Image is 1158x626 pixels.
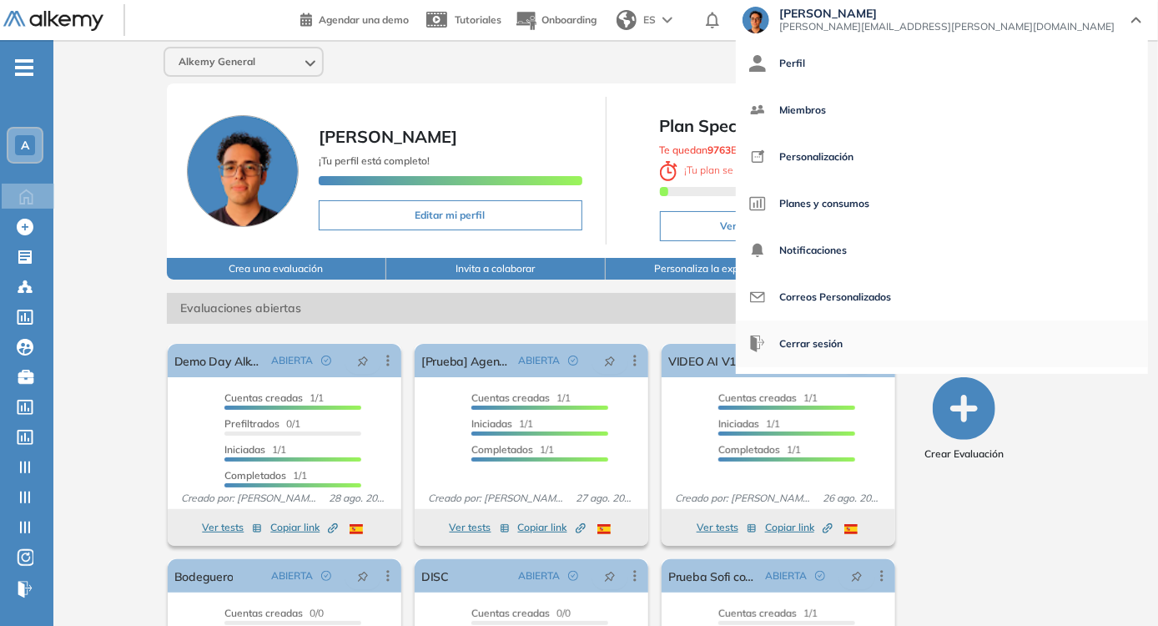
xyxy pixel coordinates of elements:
[224,607,303,619] span: Cuentas creadas
[187,115,299,227] img: Foto de perfil
[779,230,847,270] span: Notificaciones
[765,520,833,535] span: Copiar link
[765,517,833,538] button: Copiar link
[668,559,758,593] a: Prueba Sofi consigna larga
[224,391,324,404] span: 1/1
[660,211,832,241] button: Ver planes
[179,55,255,68] span: Alkemy General
[471,391,550,404] span: Cuentas creadas
[300,8,409,28] a: Agendar una demo
[224,469,307,482] span: 1/1
[749,336,766,352] img: icon
[471,417,512,430] span: Iniciadas
[749,195,766,212] img: icon
[844,524,858,534] img: ESP
[697,517,757,538] button: Ver tests
[270,517,338,538] button: Copiar link
[662,17,672,23] img: arrow
[718,607,818,619] span: 1/1
[167,258,386,280] button: Crea una evaluación
[515,3,597,38] button: Onboarding
[386,258,606,280] button: Invita a colaborar
[271,353,313,368] span: ABIERTA
[597,524,611,534] img: ESP
[224,607,324,619] span: 0/0
[765,568,807,583] span: ABIERTA
[749,289,766,305] img: icon
[450,517,510,538] button: Ver tests
[224,469,286,482] span: Completados
[224,417,300,430] span: 0/1
[660,161,678,181] img: clock-svg
[3,11,103,32] img: Logo
[15,66,33,69] i: -
[518,568,560,583] span: ABIERTA
[749,277,1135,317] a: Correos Personalizados
[838,563,875,589] button: pushpin
[224,391,303,404] span: Cuentas creadas
[749,230,1135,270] a: Notificaciones
[660,144,793,156] span: Te quedan Evaluaciones
[718,391,818,404] span: 1/1
[668,491,816,506] span: Creado por: [PERSON_NAME]
[668,344,736,377] a: VIDEO AI V1
[271,568,313,583] span: ABIERTA
[319,154,430,167] span: ¡Tu perfil está completo!
[779,7,1115,20] span: [PERSON_NAME]
[224,443,286,456] span: 1/1
[779,184,869,224] span: Planes y consumos
[345,347,381,374] button: pushpin
[541,13,597,26] span: Onboarding
[924,447,1004,462] span: Crear Evaluación
[815,571,825,581] span: check-circle
[518,520,586,535] span: Copiar link
[749,90,1135,130] a: Miembros
[718,607,797,619] span: Cuentas creadas
[779,90,826,130] span: Miembros
[322,491,395,506] span: 28 ago. 2025
[617,10,637,30] img: world
[718,417,759,430] span: Iniciadas
[202,517,262,538] button: Ver tests
[779,324,843,364] span: Cerrar sesión
[749,137,1135,177] a: Personalización
[718,443,801,456] span: 1/1
[779,20,1115,33] span: [PERSON_NAME][EMAIL_ADDRESS][PERSON_NAME][DOMAIN_NAME]
[350,524,363,534] img: ESP
[471,443,554,456] span: 1/1
[21,139,29,152] span: A
[749,55,766,72] img: icon
[749,43,1135,83] a: Perfil
[471,607,571,619] span: 0/0
[174,559,234,593] a: Bodeguero
[224,443,265,456] span: Iniciadas
[749,184,1135,224] a: Planes y consumos
[174,344,264,377] a: Demo Day Alkymetrics
[606,258,825,280] button: Personaliza la experiencia
[718,443,780,456] span: Completados
[321,356,331,366] span: check-circle
[779,137,853,177] span: Personalización
[592,347,628,374] button: pushpin
[660,114,1022,139] span: Plan Special Project
[568,356,578,366] span: check-circle
[167,293,825,324] span: Evaluaciones abiertas
[749,324,843,364] button: Cerrar sesión
[779,277,891,317] span: Correos Personalizados
[708,144,732,156] b: 9763
[471,443,533,456] span: Completados
[568,571,578,581] span: check-circle
[604,354,616,367] span: pushpin
[421,559,449,593] a: DISC
[174,491,322,506] span: Creado por: [PERSON_NAME]
[357,569,369,583] span: pushpin
[604,569,616,583] span: pushpin
[421,344,511,377] a: [Prueba] Agente AI 2.1
[518,353,560,368] span: ABIERTA
[321,571,331,581] span: check-circle
[345,563,381,589] button: pushpin
[471,607,550,619] span: Cuentas creadas
[924,377,1004,462] button: Crear Evaluación
[319,200,582,230] button: Editar mi perfil
[718,391,797,404] span: Cuentas creadas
